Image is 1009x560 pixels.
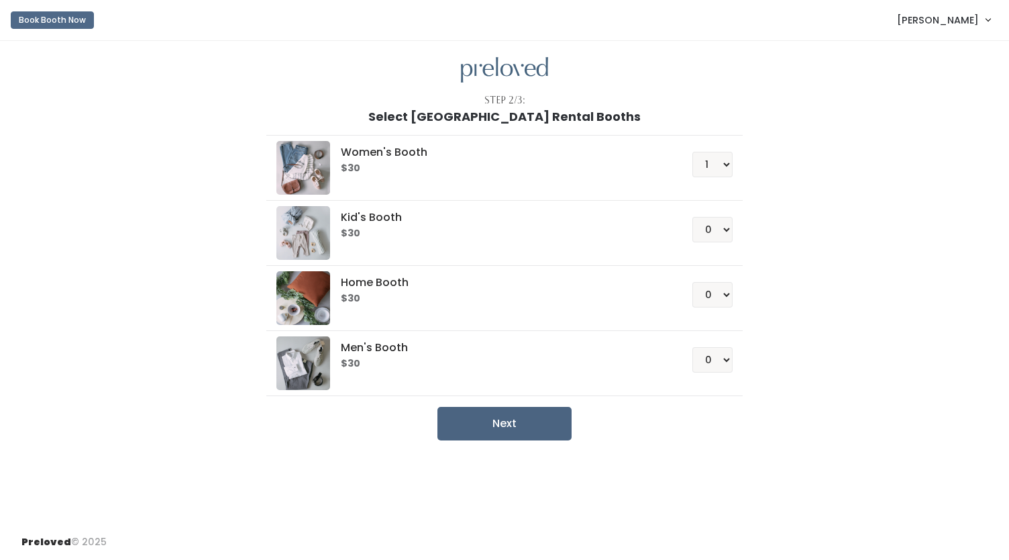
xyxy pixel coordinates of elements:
[341,163,659,174] h6: $30
[276,271,330,325] img: preloved logo
[484,93,525,107] div: Step 2/3:
[21,524,107,549] div: © 2025
[11,5,94,35] a: Book Booth Now
[11,11,94,29] button: Book Booth Now
[341,146,659,158] h5: Women's Booth
[897,13,979,28] span: [PERSON_NAME]
[341,342,659,354] h5: Men's Booth
[461,57,548,83] img: preloved logo
[341,212,659,224] h5: Kid's Booth
[276,206,330,260] img: preloved logo
[341,293,659,304] h6: $30
[21,535,71,549] span: Preloved
[276,336,330,390] img: preloved logo
[884,5,1004,34] a: [PERSON_NAME]
[276,141,330,195] img: preloved logo
[341,359,659,369] h6: $30
[437,407,572,440] button: Next
[368,110,641,124] h1: Select [GEOGRAPHIC_DATA] Rental Booths
[341,228,659,239] h6: $30
[341,277,659,289] h5: Home Booth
